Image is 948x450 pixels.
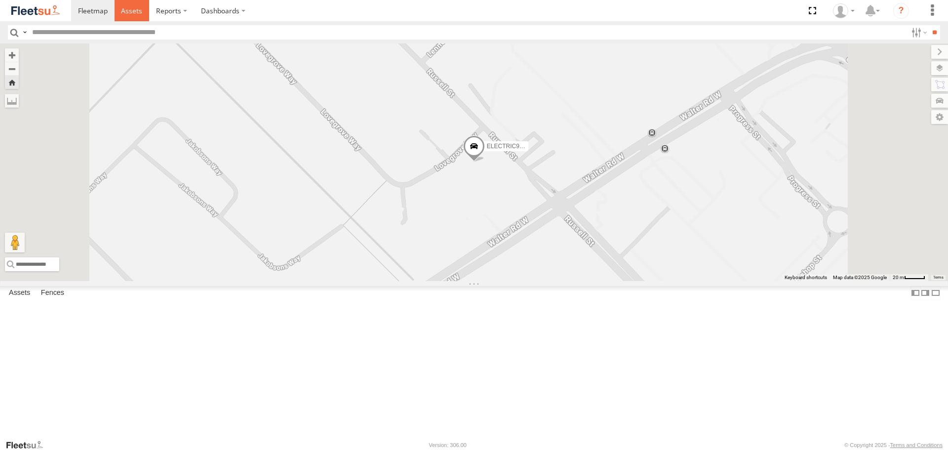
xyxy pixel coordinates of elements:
div: © Copyright 2025 - [844,442,943,448]
a: Visit our Website [5,440,51,450]
button: Zoom out [5,62,19,76]
label: Map Settings [931,110,948,124]
label: Fences [36,286,69,300]
label: Search Filter Options [908,25,929,40]
label: Assets [4,286,35,300]
button: Keyboard shortcuts [785,274,827,281]
img: fleetsu-logo-horizontal.svg [10,4,61,17]
span: ELECTRIC9 - [PERSON_NAME] [487,143,573,150]
button: Drag Pegman onto the map to open Street View [5,233,25,252]
label: Measure [5,94,19,108]
div: Version: 306.00 [429,442,467,448]
span: 20 m [893,275,904,280]
a: Terms (opens in new tab) [933,275,944,279]
button: Zoom Home [5,76,19,89]
label: Hide Summary Table [931,286,941,300]
span: Map data ©2025 Google [833,275,887,280]
a: Terms and Conditions [890,442,943,448]
label: Search Query [21,25,29,40]
div: Wayne Betts [829,3,858,18]
button: Zoom in [5,48,19,62]
button: Map Scale: 20 m per 39 pixels [890,274,928,281]
i: ? [893,3,909,19]
label: Dock Summary Table to the Right [920,286,930,300]
label: Dock Summary Table to the Left [910,286,920,300]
